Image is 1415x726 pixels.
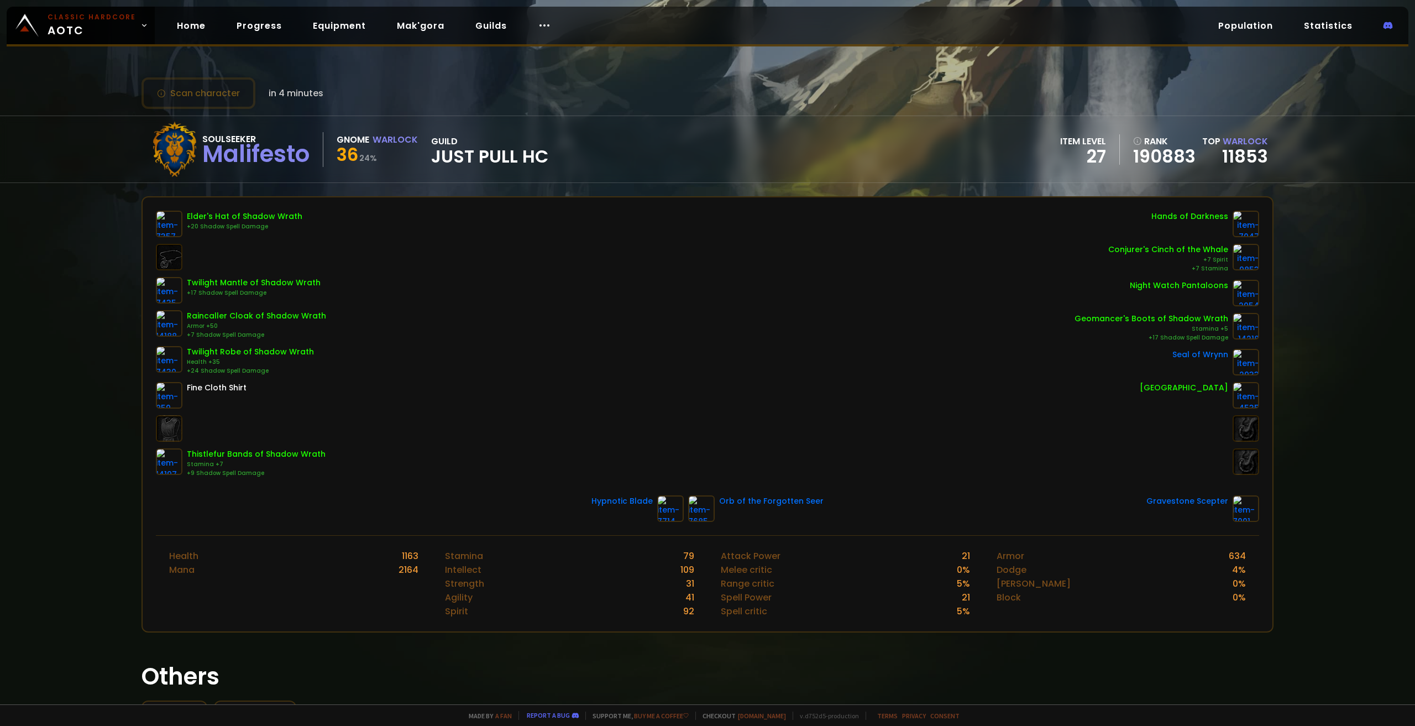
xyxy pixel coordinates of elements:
[721,577,774,591] div: Range critic
[591,495,653,507] div: Hypnotic Blade
[721,604,767,618] div: Spell critic
[688,495,715,522] img: item-7685
[1223,135,1268,148] span: Warlock
[738,712,786,720] a: [DOMAIN_NAME]
[187,367,314,375] div: +24 Shadow Spell Damage
[1108,244,1228,255] div: Conjurer's Cinch of the Whale
[1233,280,1259,306] img: item-2954
[1233,591,1246,604] div: 0 %
[445,604,468,618] div: Spirit
[402,549,418,563] div: 1163
[1075,325,1228,333] div: Stamina +5
[1060,134,1106,148] div: item level
[1229,549,1246,563] div: 634
[695,712,786,720] span: Checkout
[156,346,182,373] img: item-7430
[1233,244,1259,270] img: item-9853
[202,132,310,146] div: Soulseeker
[1172,349,1228,361] div: Seal of Wrynn
[445,591,473,604] div: Agility
[156,382,182,409] img: item-859
[431,134,548,165] div: guild
[187,211,302,222] div: Elder's Hat of Shadow Wrath
[686,577,694,591] div: 31
[962,549,970,563] div: 21
[721,563,772,577] div: Melee critic
[1222,144,1268,169] a: 11853
[187,382,247,394] div: Fine Cloth Shirt
[269,86,323,100] span: in 4 minutes
[997,591,1021,604] div: Block
[445,549,483,563] div: Stamina
[187,460,326,469] div: Stamina +7
[187,469,326,478] div: +9 Shadow Spell Damage
[1233,382,1259,409] img: item-4535
[337,142,358,167] span: 36
[431,148,548,165] span: Just Pull HC
[1202,134,1268,148] div: Top
[187,310,326,322] div: Raincaller Cloak of Shadow Wrath
[527,711,570,719] a: Report a bug
[1133,148,1196,165] a: 190883
[902,712,926,720] a: Privacy
[1130,280,1228,291] div: Night Watch Pantaloons
[634,712,689,720] a: Buy me a coffee
[1108,264,1228,273] div: +7 Stamina
[1133,134,1196,148] div: rank
[1146,495,1228,507] div: Gravestone Scepter
[721,549,780,563] div: Attack Power
[187,322,326,331] div: Armor +50
[1232,563,1246,577] div: 4 %
[187,289,321,297] div: +17 Shadow Spell Damage
[1108,255,1228,264] div: +7 Spirit
[156,277,182,304] img: item-7435
[657,495,684,522] img: item-7714
[359,153,377,164] small: 24 %
[467,14,516,37] a: Guilds
[680,563,694,577] div: 109
[169,563,195,577] div: Mana
[719,495,824,507] div: Orb of the Forgotten Seer
[168,14,214,37] a: Home
[141,659,1273,694] h1: Others
[1233,211,1259,237] img: item-7047
[1075,313,1228,325] div: Geomancer's Boots of Shadow Wrath
[1209,14,1282,37] a: Population
[462,712,512,720] span: Made by
[957,604,970,618] div: 5 %
[48,12,136,22] small: Classic Hardcore
[997,563,1026,577] div: Dodge
[495,712,512,720] a: a fan
[228,14,291,37] a: Progress
[373,133,418,147] div: Warlock
[337,133,369,147] div: Gnome
[930,712,960,720] a: Consent
[388,14,453,37] a: Mak'gora
[156,448,182,475] img: item-14197
[957,563,970,577] div: 0 %
[156,211,182,237] img: item-7357
[793,712,859,720] span: v. d752d5 - production
[7,7,155,44] a: Classic HardcoreAOTC
[187,222,302,231] div: +20 Shadow Spell Damage
[962,591,970,604] div: 21
[48,12,136,39] span: AOTC
[399,563,418,577] div: 2164
[141,77,255,109] button: Scan character
[187,331,326,340] div: +7 Shadow Spell Damage
[1233,349,1259,375] img: item-2933
[187,358,314,367] div: Health +35
[1233,313,1259,340] img: item-14218
[1295,14,1361,37] a: Statistics
[877,712,898,720] a: Terms
[1233,495,1259,522] img: item-7001
[721,591,772,604] div: Spell Power
[683,549,694,563] div: 79
[202,146,310,163] div: Malifesto
[187,277,321,289] div: Twilight Mantle of Shadow Wrath
[187,448,326,460] div: Thistlefur Bands of Shadow Wrath
[304,14,375,37] a: Equipment
[1151,211,1228,222] div: Hands of Darkness
[187,346,314,358] div: Twilight Robe of Shadow Wrath
[445,577,484,591] div: Strength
